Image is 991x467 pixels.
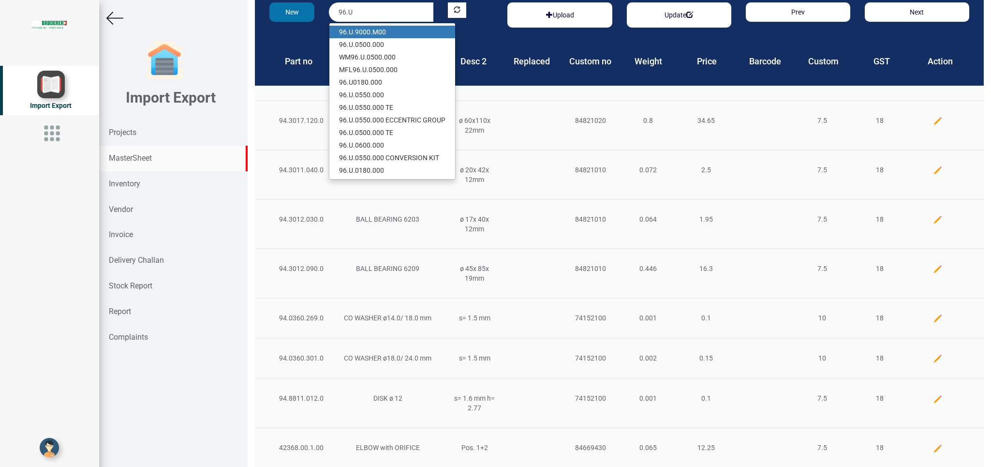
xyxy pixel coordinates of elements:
[568,57,612,66] h4: Custom no
[452,57,496,66] h4: Desc 2
[330,393,445,403] div: DISK ø 12
[743,57,787,66] h4: Barcode
[109,256,164,265] strong: Delivery Challan
[330,313,445,323] div: CO WASHER ø14.0/ 18.0 mm
[851,214,909,224] div: 18
[620,443,678,452] div: 0.065
[109,205,133,214] strong: Vendor
[677,393,735,403] div: 0.1
[339,104,353,111] strong: 96.U
[562,353,620,363] div: 74152100
[109,153,152,163] strong: MasterSheet
[793,264,851,273] div: 7.5
[272,214,330,224] div: 94.3012.030.0
[562,393,620,403] div: 74152100
[445,165,503,184] div: ø 20x 42x 12mm
[445,313,503,323] div: s= 1.5 mm
[659,7,699,23] button: Update
[272,116,330,125] div: 94.3017.120.0
[329,139,455,151] a: 96.U.0600.000
[329,89,455,101] a: 96.U.0550.000
[329,26,455,38] a: 96.U.9000.M00
[445,214,503,234] div: ø 17x 40x 12mm
[272,393,330,403] div: 94.8811.012.0
[562,214,620,224] div: 84821010
[339,154,353,162] strong: 96.U
[339,78,353,86] strong: 96.U
[339,166,353,174] strong: 96.U
[562,165,620,175] div: 84821010
[801,57,845,66] h4: Custom
[329,76,455,89] a: 96.U0180.000
[109,307,131,316] strong: Report
[329,101,455,114] a: 96.U.0550.000 TE
[330,353,445,363] div: CO WASHER ø18.0/ 24.0 mm
[860,57,904,66] h4: GST
[933,444,943,453] img: edit.png
[540,7,580,23] button: Upload
[851,313,909,323] div: 18
[677,313,735,323] div: 0.1
[339,141,353,149] strong: 96.U
[329,151,455,164] a: 96.U.0550.000 CONVERSION KIT
[933,116,943,126] img: edit.png
[620,353,678,363] div: 0.002
[329,114,455,126] a: 96.U.0550.000 ECCENTRIC GROUP
[793,116,851,125] div: 7.5
[510,57,554,66] h4: Replaced
[851,353,909,363] div: 18
[272,443,330,452] div: 42368.00.1.00
[793,313,851,323] div: 10
[109,332,148,342] strong: Complaints
[353,66,367,74] strong: 96.U
[933,314,943,323] img: edit.png
[933,394,943,404] img: edit.png
[445,116,503,135] div: ø 60x110x 22mm
[351,53,365,61] strong: 96.U
[851,116,909,125] div: 18
[277,57,321,66] h4: Part no
[562,313,620,323] div: 74152100
[272,165,330,175] div: 94.3011.040.0
[339,41,353,48] strong: 96.U
[677,116,735,125] div: 34.65
[339,28,353,36] strong: 96.U
[562,116,620,125] div: 84821020
[330,443,445,452] div: ELBOW with ORIFICE
[272,353,330,363] div: 94.0360.301.0
[109,179,140,188] strong: Inventory
[793,353,851,363] div: 10
[562,443,620,452] div: 84669430
[918,57,962,66] h4: Action
[339,91,353,99] strong: 96.U
[620,165,678,175] div: 0.072
[126,89,216,106] b: Import Export
[329,126,455,139] a: 96.U.0500.000 TE
[330,214,445,224] div: BALL BEARING 6203
[851,393,909,403] div: 18
[851,264,909,273] div: 18
[339,129,353,136] strong: 96.U
[933,215,943,225] img: edit.png
[445,264,503,283] div: ø 45x 85x 19mm
[329,164,455,177] a: 96.U.0180.000
[620,393,678,403] div: 0.001
[746,2,850,22] button: Prev
[330,264,445,273] div: BALL BEARING 6209
[109,281,152,290] strong: Stock Report
[793,165,851,175] div: 7.5
[30,102,72,109] span: Import Export
[620,116,678,125] div: 0.8
[627,2,731,28] div: Basic example
[620,264,678,273] div: 0.446
[329,2,433,22] input: Serach by product part no
[677,353,735,363] div: 0.15
[272,264,330,273] div: 94.3012.090.0
[933,264,943,274] img: edit.png
[145,41,184,80] img: garage-closed.png
[329,63,455,76] a: MFL96.U.0500.000
[445,393,503,413] div: s= 1.6 mm h= 2.77
[793,214,851,224] div: 7.5
[620,313,678,323] div: 0.001
[865,2,969,22] button: Next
